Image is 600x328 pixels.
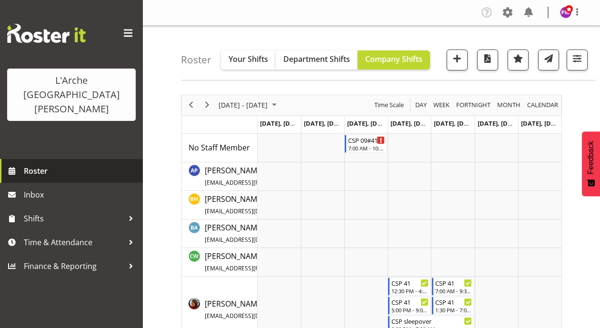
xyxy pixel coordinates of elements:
[24,164,138,178] span: Roster
[181,134,258,162] td: No Staff Member resource
[181,162,258,191] td: Ayamita Paul resource
[455,99,491,111] span: Fortnight
[205,236,300,244] span: [EMAIL_ADDRESS][DOMAIN_NAME]
[205,179,344,187] span: [EMAIL_ADDRESS][PERSON_NAME][DOMAIN_NAME]
[189,142,250,153] a: No Staff Member
[391,278,428,288] div: CSP 41
[205,193,338,216] a: [PERSON_NAME][EMAIL_ADDRESS][DOMAIN_NAME]
[391,316,472,326] div: CSP sleepover
[391,287,428,295] div: 12:30 PM - 4:30 PM
[201,99,214,111] button: Next
[373,99,406,111] button: Time Scale
[199,95,215,115] div: next period
[345,135,387,153] div: No Staff Member"s event - CSP 09#41 Begin From Wednesday, August 20, 2025 at 7:00:00 AM GMT+12:00...
[477,50,498,70] button: Download a PDF of the roster according to the set date range.
[183,95,199,115] div: previous period
[205,165,386,187] span: [PERSON_NAME]
[496,99,522,111] button: Timeline Month
[205,312,300,320] span: [EMAIL_ADDRESS][DOMAIN_NAME]
[205,250,386,273] a: [PERSON_NAME][EMAIL_ADDRESS][PERSON_NAME][DOMAIN_NAME]
[447,50,468,70] button: Add a new shift
[221,50,276,70] button: Your Shifts
[373,99,405,111] span: Time Scale
[434,119,477,128] span: [DATE], [DATE]
[24,188,138,202] span: Inbox
[582,131,600,196] button: Feedback - Show survey
[388,278,430,296] div: Cherri Waata Vale"s event - CSP 41 Begin From Thursday, August 21, 2025 at 12:30:00 PM GMT+12:00 ...
[391,297,428,307] div: CSP 41
[348,135,385,145] div: CSP 09#41
[521,119,564,128] span: [DATE], [DATE]
[526,99,559,111] span: calendar
[508,50,529,70] button: Highlight an important date within the roster.
[526,99,560,111] button: Month
[496,99,521,111] span: Month
[217,99,281,111] button: August 2025
[432,297,474,315] div: Cherri Waata Vale"s event - CSP 41 Begin From Friday, August 22, 2025 at 1:30:00 PM GMT+12:00 End...
[435,297,472,307] div: CSP 41
[414,99,429,111] button: Timeline Day
[347,119,390,128] span: [DATE], [DATE]
[567,50,588,70] button: Filter Shifts
[24,211,124,226] span: Shifts
[205,194,338,216] span: [PERSON_NAME]
[365,54,422,64] span: Company Shifts
[432,278,474,296] div: Cherri Waata Vale"s event - CSP 41 Begin From Friday, August 22, 2025 at 7:00:00 AM GMT+12:00 End...
[435,287,472,295] div: 7:00 AM - 9:30 AM
[391,306,428,314] div: 5:00 PM - 9:00 PM
[432,99,450,111] span: Week
[388,297,430,315] div: Cherri Waata Vale"s event - CSP 41 Begin From Thursday, August 21, 2025 at 5:00:00 PM GMT+12:00 E...
[435,278,472,288] div: CSP 41
[205,165,386,188] a: [PERSON_NAME][EMAIL_ADDRESS][PERSON_NAME][DOMAIN_NAME]
[218,99,269,111] span: [DATE] - [DATE]
[560,7,571,18] img: priyadharshini-mani11467.jpg
[181,191,258,219] td: Ben Hammond resource
[7,24,86,43] img: Rosterit website logo
[348,144,385,152] div: 7:00 AM - 10:00 AM
[181,54,211,65] h4: Roster
[185,99,198,111] button: Previous
[205,264,344,272] span: [EMAIL_ADDRESS][PERSON_NAME][DOMAIN_NAME]
[432,99,451,111] button: Timeline Week
[205,298,338,321] a: [PERSON_NAME] Waata Vale[EMAIL_ADDRESS][DOMAIN_NAME]
[205,207,300,215] span: [EMAIL_ADDRESS][DOMAIN_NAME]
[205,251,386,273] span: [PERSON_NAME]
[478,119,521,128] span: [DATE], [DATE]
[215,95,282,115] div: August 18 - 24, 2025
[260,119,303,128] span: [DATE], [DATE]
[283,54,350,64] span: Department Shifts
[538,50,559,70] button: Send a list of all shifts for the selected filtered period to all rostered employees.
[587,141,595,174] span: Feedback
[181,219,258,248] td: Bibi Ali resource
[17,73,126,116] div: L'Arche [GEOGRAPHIC_DATA][PERSON_NAME]
[358,50,430,70] button: Company Shifts
[229,54,268,64] span: Your Shifts
[205,222,338,244] span: [PERSON_NAME]
[276,50,358,70] button: Department Shifts
[24,259,124,273] span: Finance & Reporting
[435,306,472,314] div: 1:30 PM - 7:00 PM
[205,298,338,320] span: [PERSON_NAME] Waata Vale
[181,248,258,277] td: Caitlin Wood resource
[414,99,428,111] span: Day
[24,235,124,249] span: Time & Attendance
[304,119,347,128] span: [DATE], [DATE]
[390,119,434,128] span: [DATE], [DATE]
[205,222,338,245] a: [PERSON_NAME][EMAIL_ADDRESS][DOMAIN_NAME]
[455,99,492,111] button: Fortnight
